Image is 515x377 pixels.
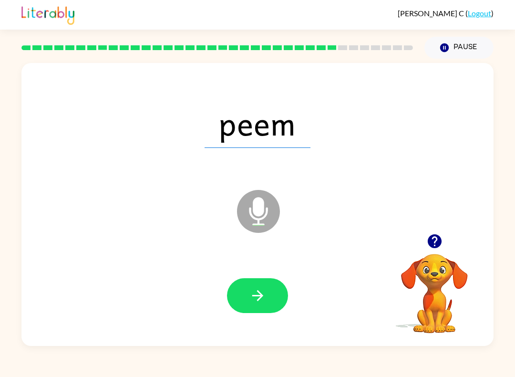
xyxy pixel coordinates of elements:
[398,9,494,18] div: ( )
[398,9,465,18] span: [PERSON_NAME] C
[205,98,310,148] span: peem
[424,37,494,59] button: Pause
[468,9,491,18] a: Logout
[21,4,74,25] img: Literably
[387,239,482,335] video: Your browser must support playing .mp4 files to use Literably. Please try using another browser.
